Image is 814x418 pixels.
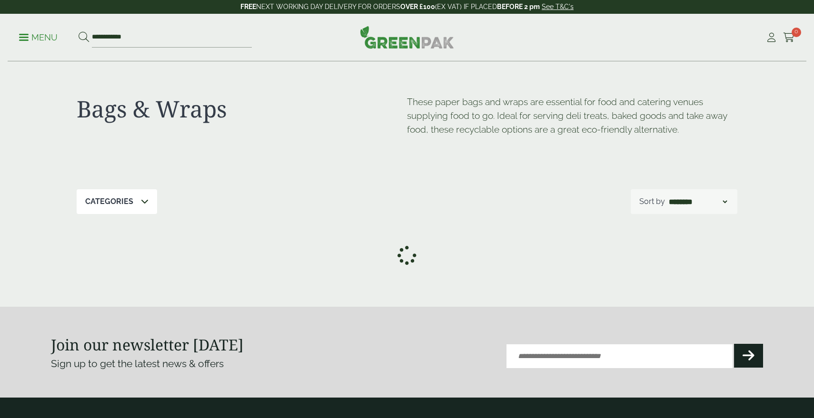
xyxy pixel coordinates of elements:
[765,33,777,42] i: My Account
[542,3,574,10] a: See T&C's
[19,32,58,41] a: Menu
[639,196,665,207] p: Sort by
[792,28,801,37] span: 0
[667,196,729,207] select: Shop order
[497,3,540,10] strong: BEFORE 2 pm
[77,95,407,123] h1: Bags & Wraps
[783,30,795,45] a: 0
[407,95,737,136] p: These paper bags and wraps are essential for food and catering venues supplying food to go. Ideal...
[240,3,256,10] strong: FREE
[360,26,454,49] img: GreenPak Supplies
[19,32,58,43] p: Menu
[85,196,133,207] p: Categories
[783,33,795,42] i: Cart
[51,356,371,371] p: Sign up to get the latest news & offers
[400,3,435,10] strong: OVER £100
[51,334,244,355] strong: Join our newsletter [DATE]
